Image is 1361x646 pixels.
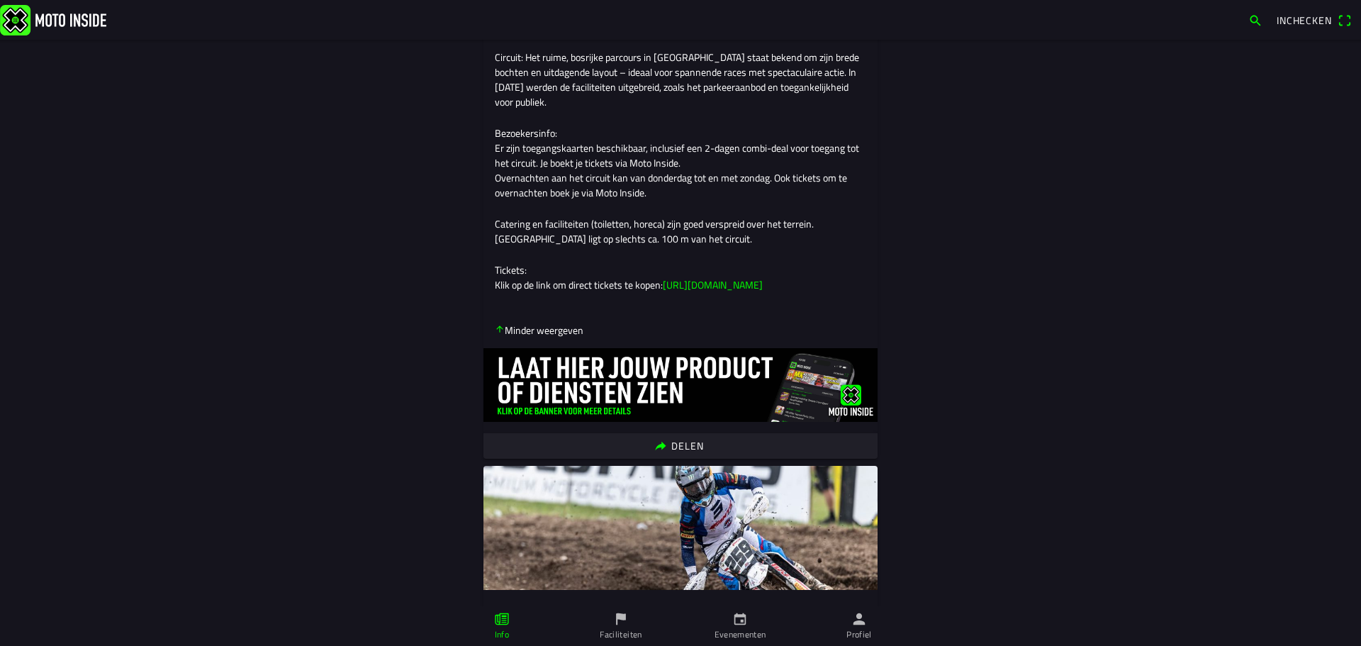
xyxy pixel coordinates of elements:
a: Incheckenqr scanner [1270,8,1358,32]
ion-icon: flag [613,611,629,627]
ion-icon: person [851,611,867,627]
ion-label: Faciliteiten [600,628,642,641]
ion-icon: calendar [732,611,748,627]
ion-label: Info [495,628,509,641]
p: Circuit: Het ruime, bosrijke parcours in [GEOGRAPHIC_DATA] staat bekend om zijn brede bochten en ... [495,50,866,109]
p: Catering en faciliteiten (toiletten, horeca) zijn goed verspreid over het terrein. [GEOGRAPHIC_DA... [495,216,866,246]
p: Bezoekersinfo: Er zijn toegangskaarten beschikbaar, inclusief een 2-dagen combi-deal voor toegang... [495,126,866,200]
img: ovdhpoPiYVyyWxH96Op6EavZdUOyIWdtEOENrLni.jpg [483,348,878,422]
ion-icon: arrow down [495,324,505,334]
a: [URL][DOMAIN_NAME] [663,277,763,292]
ion-label: Evenementen [715,628,766,641]
span: Inchecken [1277,13,1332,28]
img: W9TngUMILjngII3slWrxy3dg4E7y6i9Jkq2Wxt1b.jpg [483,466,878,590]
ion-label: Profiel [846,628,872,641]
p: Minder weergeven [495,323,583,338]
ion-button: Delen [483,433,878,459]
ion-icon: paper [494,611,510,627]
p: Tickets: Klik op de link om direct tickets te kopen: [495,262,866,292]
a: search [1241,8,1270,32]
